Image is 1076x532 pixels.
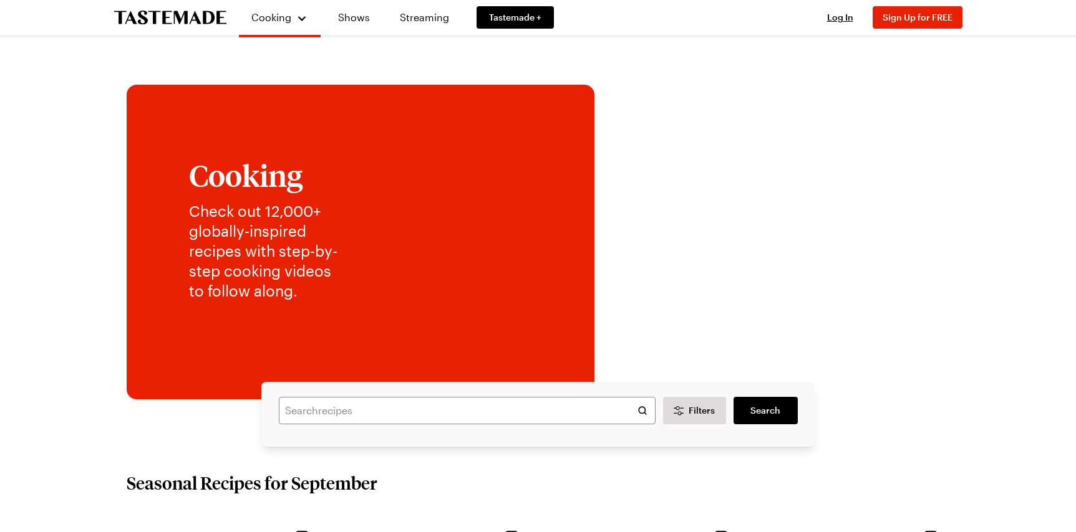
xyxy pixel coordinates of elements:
button: Log In [815,11,865,24]
a: Tastemade + [477,6,554,29]
button: Cooking [251,5,308,30]
span: Tastemade + [489,11,541,24]
span: Filters [689,404,715,417]
img: Explore recipes [373,75,938,349]
button: Desktop filters [663,397,727,424]
p: Check out 12,000+ globally-inspired recipes with step-by-step cooking videos to follow along. [189,201,348,301]
a: To Tastemade Home Page [114,11,226,25]
span: Search [750,404,780,417]
span: Sign Up for FREE [883,12,952,22]
h1: Cooking [189,159,348,191]
button: Sign Up for FREE [873,6,962,29]
span: Log In [827,12,853,22]
span: Cooking [251,11,291,23]
a: filters [734,397,797,424]
h2: Seasonal Recipes for September [127,472,377,494]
